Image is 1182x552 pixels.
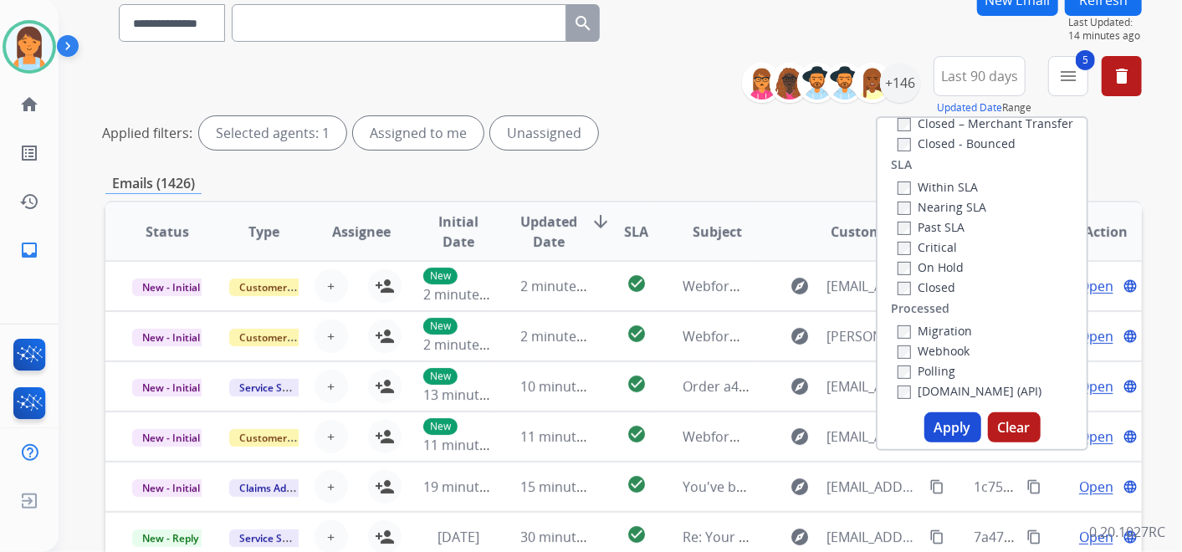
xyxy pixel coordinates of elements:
[1079,276,1113,296] span: Open
[826,477,919,497] span: [EMAIL_ADDRESS][DOMAIN_NAME]
[1045,202,1142,261] th: Action
[19,192,39,212] mat-icon: history
[898,135,1016,151] label: Closed - Bounced
[898,365,911,379] input: Polling
[327,376,335,396] span: +
[521,528,618,546] span: 30 minutes ago
[423,318,458,335] p: New
[573,13,593,33] mat-icon: search
[375,527,395,547] mat-icon: person_add
[146,222,189,242] span: Status
[898,181,911,195] input: Within SLA
[6,23,53,70] img: avatar
[937,101,1002,115] button: Updated Date
[988,412,1041,442] button: Clear
[790,276,810,296] mat-icon: explore
[898,262,911,275] input: On Hold
[898,386,911,399] input: [DOMAIN_NAME] (API)
[941,73,1018,79] span: Last 90 days
[683,427,1062,446] span: Webform from [EMAIL_ADDRESS][DOMAIN_NAME] on [DATE]
[327,427,335,447] span: +
[898,345,911,359] input: Webhook
[627,324,647,344] mat-icon: check_circle
[521,427,618,446] span: 11 minutes ago
[693,222,742,242] span: Subject
[423,418,458,435] p: New
[898,202,911,215] input: Nearing SLA
[929,529,944,544] mat-icon: content_copy
[132,379,210,396] span: New - Initial
[826,527,919,547] span: [EMAIL_ADDRESS][DOMAIN_NAME]
[924,412,981,442] button: Apply
[423,368,458,385] p: New
[1076,50,1095,70] span: 5
[1123,479,1138,494] mat-icon: language
[327,276,335,296] span: +
[1079,376,1113,396] span: Open
[375,427,395,447] mat-icon: person_add
[102,123,192,143] p: Applied filters:
[627,374,647,394] mat-icon: check_circle
[229,379,325,396] span: Service Support
[229,429,338,447] span: Customer Support
[898,323,972,339] label: Migration
[199,116,346,150] div: Selected agents: 1
[898,325,911,339] input: Migration
[19,143,39,163] mat-icon: list_alt
[437,528,479,546] span: [DATE]
[423,268,458,284] p: New
[627,474,647,494] mat-icon: check_circle
[1123,379,1138,394] mat-icon: language
[898,279,955,295] label: Closed
[132,479,210,497] span: New - Initial
[898,222,911,235] input: Past SLA
[423,212,493,252] span: Initial Date
[105,173,202,194] p: Emails (1426)
[132,529,208,547] span: New - Reply
[327,527,335,547] span: +
[898,118,911,131] input: Closed – Merchant Transfer
[248,222,279,242] span: Type
[898,242,911,255] input: Critical
[891,156,912,173] label: SLA
[132,329,210,346] span: New - Initial
[1058,66,1078,86] mat-icon: menu
[683,528,821,546] span: Re: Your Extend Claim
[375,276,395,296] mat-icon: person_add
[898,179,978,195] label: Within SLA
[521,478,618,496] span: 15 minutes ago
[1068,16,1142,29] span: Last Updated:
[315,370,348,403] button: +
[327,477,335,497] span: +
[332,222,391,242] span: Assignee
[1123,329,1138,344] mat-icon: language
[1026,479,1041,494] mat-icon: content_copy
[315,470,348,503] button: +
[132,279,210,296] span: New - Initial
[1123,429,1138,444] mat-icon: language
[898,138,911,151] input: Closed - Bounced
[490,116,598,150] div: Unassigned
[929,479,944,494] mat-icon: content_copy
[627,424,647,444] mat-icon: check_circle
[1068,29,1142,43] span: 14 minutes ago
[521,212,578,252] span: Updated Date
[880,63,920,103] div: +146
[1079,326,1113,346] span: Open
[790,326,810,346] mat-icon: explore
[790,477,810,497] mat-icon: explore
[898,383,1041,399] label: [DOMAIN_NAME] (API)
[683,277,1062,295] span: Webform from [EMAIL_ADDRESS][DOMAIN_NAME] on [DATE]
[683,377,980,396] span: Order a450b2d7-bd91-4eb8-a75e-c5c4ddbf82f5
[315,319,348,353] button: +
[375,477,395,497] mat-icon: person_add
[521,377,618,396] span: 10 minutes ago
[423,335,513,354] span: 2 minutes ago
[229,279,338,296] span: Customer Support
[375,326,395,346] mat-icon: person_add
[826,427,919,447] span: [EMAIL_ADDRESS][DOMAIN_NAME]
[1089,522,1165,542] p: 0.20.1027RC
[315,420,348,453] button: +
[423,285,513,304] span: 2 minutes ago
[423,478,520,496] span: 19 minutes ago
